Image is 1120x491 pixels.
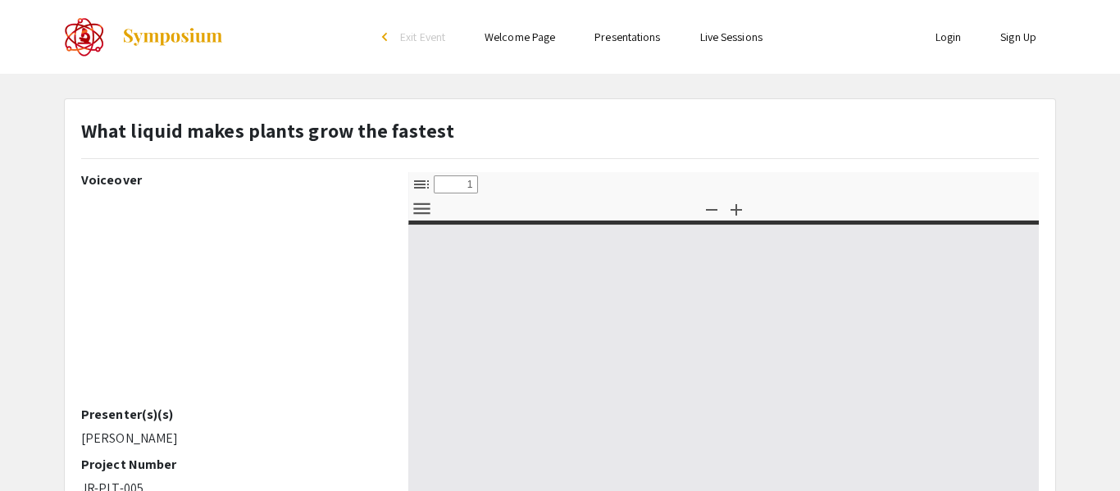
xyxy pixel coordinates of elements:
a: Login [936,30,962,44]
a: Presentations [594,30,660,44]
div: arrow_back_ios [382,32,392,42]
strong: What liquid makes plants grow the fastest [81,117,454,143]
a: Live Sessions [700,30,763,44]
button: Tools [407,197,435,220]
input: Page [434,175,478,193]
span: Exit Event [400,30,445,44]
a: Sign Up [1000,30,1036,44]
button: Zoom Out [698,197,726,220]
h2: Presenter(s)(s) [81,407,384,422]
p: [PERSON_NAME] [81,429,384,448]
a: The 2022 CoorsTek Denver Metro Regional Science and Engineering Fair [64,16,224,57]
img: Symposium by ForagerOne [121,27,224,47]
a: Welcome Page [485,30,555,44]
h2: Project Number [81,457,384,472]
iframe: YouTube video player [81,194,384,407]
button: Toggle Sidebar [407,172,435,196]
h2: Voiceover [81,172,384,188]
button: Zoom In [722,197,750,220]
img: The 2022 CoorsTek Denver Metro Regional Science and Engineering Fair [64,16,105,57]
